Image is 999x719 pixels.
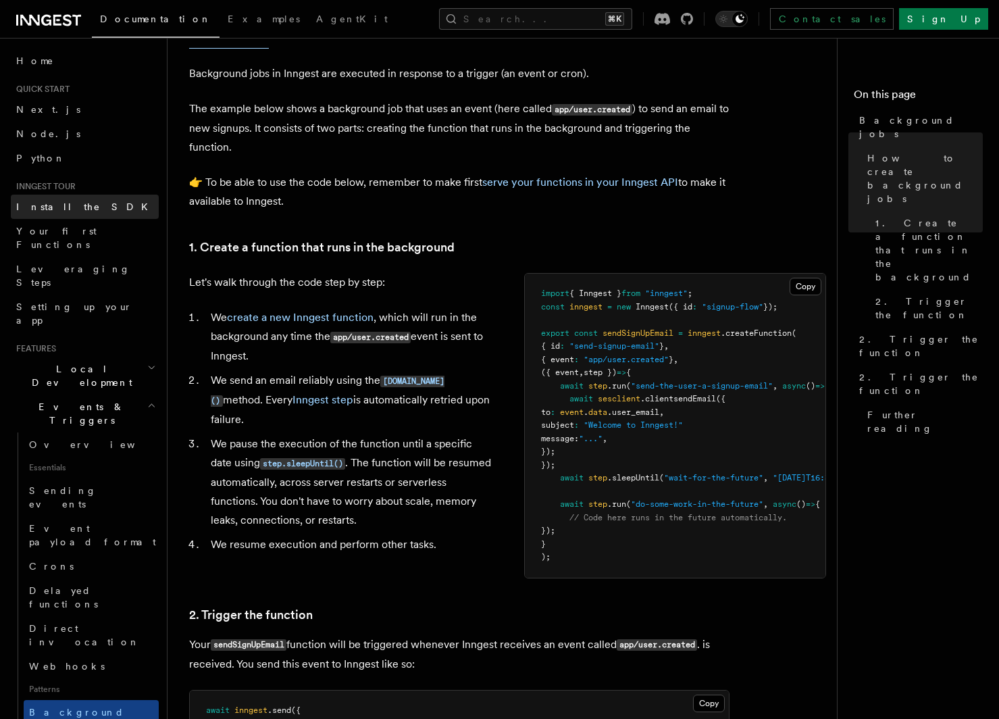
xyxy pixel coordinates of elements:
[859,114,983,141] span: Background jobs
[867,408,983,435] span: Further reading
[560,407,584,417] span: event
[702,302,763,312] span: "signup-flow"
[588,381,607,391] span: step
[770,8,894,30] a: Contact sales
[867,151,983,205] span: How to create background jobs
[16,301,132,326] span: Setting up your app
[607,407,659,417] span: .user_email
[790,278,821,295] button: Copy
[617,368,626,377] span: =>
[541,368,579,377] span: ({ event
[603,434,607,443] span: ,
[626,499,631,509] span: (
[292,393,353,406] a: Inngest step
[24,457,159,478] span: Essentials
[721,328,792,338] span: .createFunction
[541,434,579,443] span: message:
[664,473,763,482] span: "wait-for-the-future"
[569,302,603,312] span: inngest
[626,381,631,391] span: (
[206,705,230,715] span: await
[673,355,678,364] span: ,
[16,54,54,68] span: Home
[617,302,631,312] span: new
[763,473,768,482] span: ,
[569,289,621,298] span: { Inngest }
[626,368,631,377] span: {
[541,328,569,338] span: export
[607,302,612,312] span: =
[796,499,806,509] span: ()
[560,381,584,391] span: await
[11,195,159,219] a: Install the SDK
[16,128,80,139] span: Node.js
[607,381,626,391] span: .run
[588,407,607,417] span: data
[550,407,555,417] span: :
[29,661,105,672] span: Webhooks
[603,328,673,338] span: sendSignUpEmail
[617,639,697,651] code: app/user.created
[100,14,211,24] span: Documentation
[29,485,97,510] span: Sending events
[11,181,76,192] span: Inngest tour
[11,395,159,432] button: Events & Triggers
[16,201,156,212] span: Install the SDK
[806,381,815,391] span: ()
[584,355,669,364] span: "app/user.created"
[16,226,97,250] span: Your first Functions
[870,211,983,289] a: 1. Create a function that runs in the background
[792,328,796,338] span: (
[859,370,983,397] span: 2. Trigger the function
[189,635,729,674] p: Your function will be triggered whenever Inngest receives an event called . is received. You send...
[541,407,550,417] span: to
[11,357,159,395] button: Local Development
[659,341,664,351] span: }
[692,302,697,312] span: :
[870,289,983,327] a: 2. Trigger the function
[763,302,777,312] span: });
[574,328,598,338] span: const
[688,289,692,298] span: ;
[11,362,147,389] span: Local Development
[24,616,159,654] a: Direct invocation
[24,654,159,678] a: Webhooks
[92,4,220,38] a: Documentation
[716,394,725,403] span: ({
[569,513,787,522] span: // Code here runs in the future automatically.
[189,173,729,211] p: 👉 To be able to use the code below, remember to make first to make it available to Inngest.
[574,355,579,364] span: :
[24,478,159,516] a: Sending events
[29,523,156,547] span: Event payload format
[773,381,777,391] span: ,
[16,264,130,288] span: Leveraging Steps
[899,8,988,30] a: Sign Up
[862,403,983,441] a: Further reading
[11,146,159,170] a: Python
[584,368,617,377] span: step })
[607,499,626,509] span: .run
[664,341,669,351] span: ,
[605,12,624,26] kbd: ⌘K
[854,365,983,403] a: 2. Trigger the function
[316,14,388,24] span: AgentKit
[631,381,773,391] span: "send-the-user-a-signup-email"
[859,332,983,359] span: 2. Trigger the function
[291,705,301,715] span: ({
[29,623,140,647] span: Direct invocation
[541,552,550,562] span: );
[584,420,683,430] span: "Welcome to Inngest!"
[541,420,574,430] span: subject
[560,473,584,482] span: await
[11,122,159,146] a: Node.js
[189,64,729,83] p: Background jobs in Inngest are executed in response to a trigger (an event or cron).
[825,381,829,391] span: {
[207,535,492,554] li: We resume execution and perform other tasks.
[234,705,267,715] span: inngest
[588,473,607,482] span: step
[636,302,669,312] span: Inngest
[211,374,444,406] a: [DOMAIN_NAME]()
[439,8,632,30] button: Search...⌘K
[227,311,374,324] a: create a new Inngest function
[482,176,678,189] a: serve your functions in your Inngest API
